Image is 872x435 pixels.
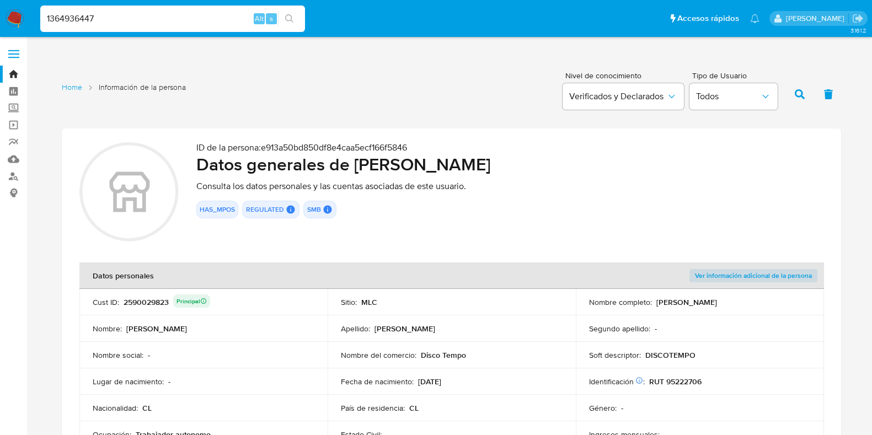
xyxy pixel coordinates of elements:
span: s [270,13,273,24]
nav: List of pages [62,78,186,109]
a: Notificaciones [750,14,759,23]
p: camilafernanda.paredessaldano@mercadolibre.cl [786,13,848,24]
span: Nivel de conocimiento [565,72,683,79]
button: Todos [689,83,778,110]
span: Verificados y Declarados [569,91,666,102]
a: Home [62,82,82,93]
span: Alt [255,13,264,24]
input: Buscar usuario o caso... [40,12,305,26]
span: Accesos rápidos [677,13,739,24]
a: Salir [852,13,864,24]
span: Información de la persona [99,82,186,93]
button: Verificados y Declarados [563,83,684,110]
span: Tipo de Usuario [692,72,780,79]
span: Todos [696,91,760,102]
button: search-icon [278,11,301,26]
